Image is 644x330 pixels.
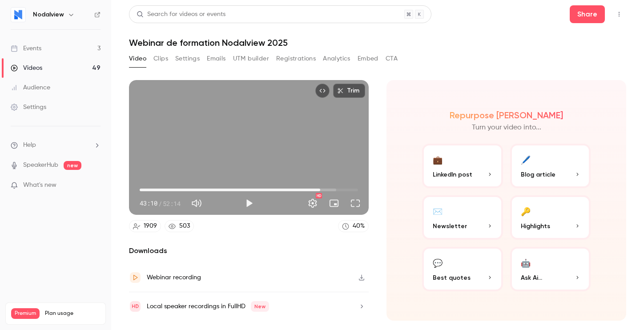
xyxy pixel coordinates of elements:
button: UTM builder [233,52,269,66]
button: ✉️Newsletter [422,195,503,240]
button: Embed [358,52,378,66]
div: Audience [11,83,50,92]
h6: Nodalview [33,10,64,19]
button: Trim [333,84,365,98]
span: 43:10 [140,199,157,208]
button: Emails [207,52,225,66]
span: What's new [23,181,56,190]
a: 503 [165,220,194,232]
button: 🤖Ask Ai... [510,247,591,291]
button: 💬Best quotes [422,247,503,291]
button: Settings [304,194,322,212]
h1: Webinar de formation Nodalview 2025 [129,37,626,48]
span: Best quotes [433,273,471,282]
div: 40 % [353,221,365,231]
a: 40% [338,220,369,232]
button: CTA [386,52,398,66]
button: Clips [153,52,168,66]
button: Mute [188,194,205,212]
span: Premium [11,308,40,319]
div: Events [11,44,41,53]
button: Registrations [276,52,316,66]
button: Share [570,5,605,23]
div: 43:10 [140,199,181,208]
span: LinkedIn post [433,170,472,179]
span: Newsletter [433,221,467,231]
div: Local speaker recordings in FullHD [147,301,269,312]
p: Turn your video into... [472,122,541,133]
div: Videos [11,64,42,72]
span: Plan usage [45,310,100,317]
span: Blog article [521,170,555,179]
div: 💼 [433,153,443,166]
button: 🔑Highlights [510,195,591,240]
h2: Downloads [129,245,369,256]
h2: Repurpose [PERSON_NAME] [450,110,563,121]
span: Ask Ai... [521,273,542,282]
li: help-dropdown-opener [11,141,101,150]
button: Video [129,52,146,66]
button: Turn on miniplayer [325,194,343,212]
span: 52:14 [163,199,181,208]
button: 💼LinkedIn post [422,144,503,188]
button: Settings [175,52,200,66]
img: Nodalview [11,8,25,22]
div: 🤖 [521,256,531,270]
a: 1909 [129,220,161,232]
div: HD [316,193,322,198]
span: / [158,199,162,208]
button: 🖊️Blog article [510,144,591,188]
iframe: Noticeable Trigger [90,181,101,189]
span: New [251,301,269,312]
button: Top Bar Actions [612,7,626,21]
div: Webinar recording [147,272,201,283]
button: Full screen [346,194,364,212]
span: Help [23,141,36,150]
button: Embed video [315,84,330,98]
div: 503 [179,221,190,231]
button: Play [240,194,258,212]
div: ✉️ [433,204,443,218]
div: Settings [11,103,46,112]
div: 🔑 [521,204,531,218]
div: 💬 [433,256,443,270]
button: Analytics [323,52,350,66]
a: SpeakerHub [23,161,58,170]
div: 🖊️ [521,153,531,166]
div: Search for videos or events [137,10,225,19]
span: Highlights [521,221,550,231]
span: new [64,161,81,170]
div: 1909 [144,221,157,231]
